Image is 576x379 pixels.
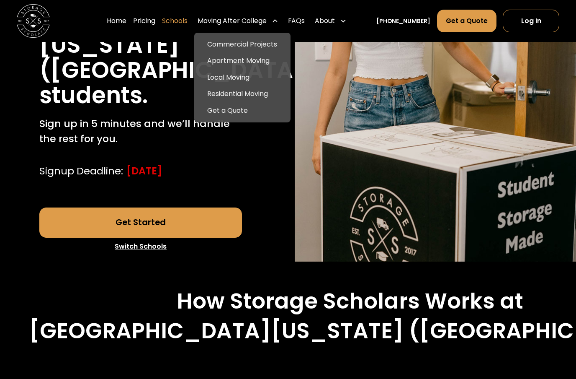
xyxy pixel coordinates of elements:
img: Storage Scholars main logo [17,4,50,37]
a: Home [107,9,126,33]
h1: [GEOGRAPHIC_DATA][US_STATE] ([GEOGRAPHIC_DATA]) [39,7,316,83]
div: About [311,9,350,33]
div: [DATE] [126,164,162,179]
div: About [315,16,335,26]
a: Get a Quote [198,102,288,119]
a: Log In [503,10,559,32]
p: Sign up in 5 minutes and we’ll handle the rest for you. [39,116,242,146]
a: FAQs [288,9,305,33]
a: [PHONE_NUMBER] [376,16,430,25]
a: Pricing [133,9,155,33]
a: Commercial Projects [198,36,288,52]
a: Switch Schools [39,238,242,255]
a: Residential Moving [198,86,288,102]
a: Schools [162,9,188,33]
h1: students. [39,83,148,108]
div: Moving After College [194,9,282,33]
a: Apartment Moving [198,52,288,69]
div: Moving After College [198,16,267,26]
nav: Moving After College [194,32,291,122]
div: Signup Deadline: [39,164,123,179]
a: Get Started [39,208,242,237]
a: Get a Quote [437,10,496,32]
a: home [17,4,50,37]
a: Local Moving [198,69,288,86]
h2: How Storage Scholars Works at [177,288,523,314]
